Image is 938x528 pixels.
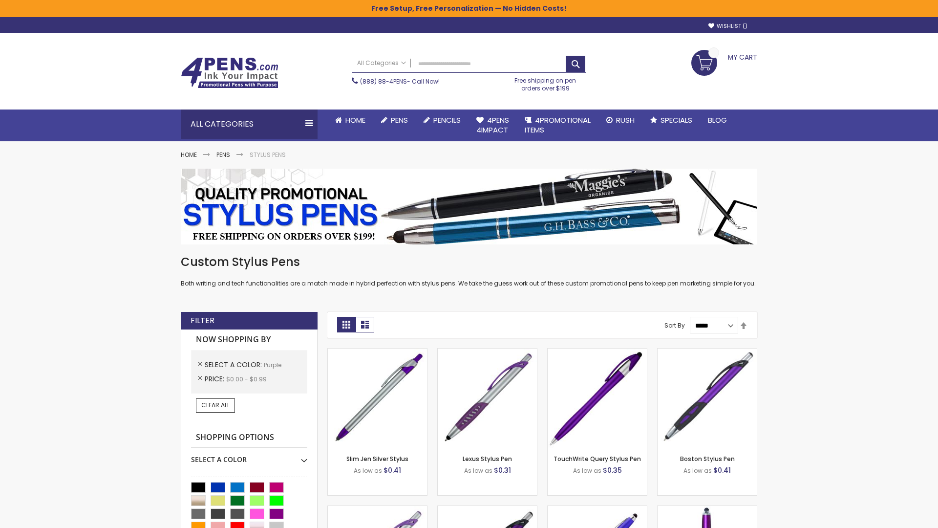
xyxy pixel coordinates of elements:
[616,115,635,125] span: Rush
[384,465,401,475] span: $0.41
[505,73,587,92] div: Free shipping on pen orders over $199
[216,151,230,159] a: Pens
[328,348,427,356] a: Slim Jen Silver Stylus-Purple
[680,455,735,463] a: Boston Stylus Pen
[360,77,407,86] a: (888) 88-4PENS
[391,115,408,125] span: Pens
[181,57,278,88] img: 4Pens Custom Pens and Promotional Products
[464,466,492,475] span: As low as
[438,506,537,514] a: Lexus Metallic Stylus Pen-Purple
[352,55,411,71] a: All Categories
[196,398,235,412] a: Clear All
[658,349,757,448] img: Boston Stylus Pen-Purple
[598,110,642,131] a: Rush
[328,349,427,448] img: Slim Jen Silver Stylus-Purple
[250,151,286,159] strong: Stylus Pens
[181,254,757,270] h1: Custom Stylus Pens
[661,115,692,125] span: Specials
[438,348,537,356] a: Lexus Stylus Pen-Purple
[642,110,700,131] a: Specials
[346,455,408,463] a: Slim Jen Silver Stylus
[438,349,537,448] img: Lexus Stylus Pen-Purple
[327,110,373,131] a: Home
[658,348,757,356] a: Boston Stylus Pen-Purple
[191,315,214,326] strong: Filter
[517,110,598,141] a: 4PROMOTIONALITEMS
[354,466,382,475] span: As low as
[664,321,685,330] label: Sort By
[469,110,517,141] a: 4Pens4impact
[201,401,230,409] span: Clear All
[226,375,267,383] span: $0.00 - $0.99
[191,427,307,448] strong: Shopping Options
[416,110,469,131] a: Pencils
[205,360,264,370] span: Select A Color
[345,115,365,125] span: Home
[181,110,318,139] div: All Categories
[708,115,727,125] span: Blog
[181,151,197,159] a: Home
[328,506,427,514] a: Boston Silver Stylus Pen-Purple
[191,330,307,350] strong: Now Shopping by
[700,110,735,131] a: Blog
[658,506,757,514] a: TouchWrite Command Stylus Pen-Purple
[708,22,747,30] a: Wishlist
[264,361,281,369] span: Purple
[205,374,226,384] span: Price
[548,506,647,514] a: Sierra Stylus Twist Pen-Purple
[181,254,757,288] div: Both writing and tech functionalities are a match made in hybrid perfection with stylus pens. We ...
[713,465,731,475] span: $0.41
[603,465,622,475] span: $0.35
[360,77,440,86] span: - Call Now!
[337,317,356,332] strong: Grid
[554,455,641,463] a: TouchWrite Query Stylus Pen
[357,59,406,67] span: All Categories
[548,348,647,356] a: TouchWrite Query Stylus Pen-Purple
[181,169,757,244] img: Stylus Pens
[433,115,461,125] span: Pencils
[525,115,591,135] span: 4PROMOTIONAL ITEMS
[373,110,416,131] a: Pens
[463,455,512,463] a: Lexus Stylus Pen
[548,349,647,448] img: TouchWrite Query Stylus Pen-Purple
[476,115,509,135] span: 4Pens 4impact
[191,448,307,464] div: Select A Color
[573,466,601,475] span: As low as
[683,466,712,475] span: As low as
[494,465,511,475] span: $0.31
